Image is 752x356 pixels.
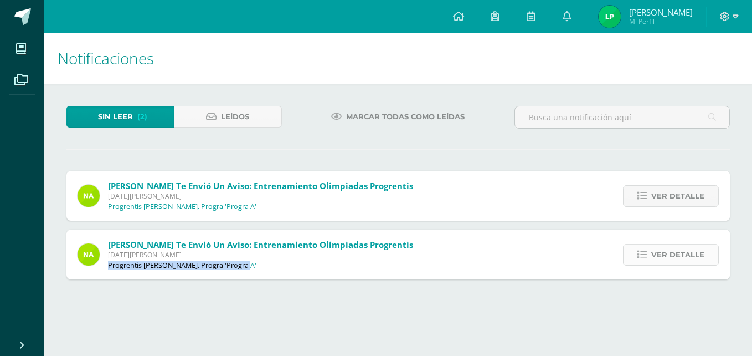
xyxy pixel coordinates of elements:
span: [PERSON_NAME] te envió un aviso: Entrenamiento olimpiadas progrentis [108,180,413,191]
span: Mi Perfil [629,17,693,26]
img: 5bd285644e8b6dbc372e40adaaf14996.png [599,6,621,28]
img: 35a337993bdd6a3ef9ef2b9abc5596bd.png [78,243,100,266]
p: Progrentis [PERSON_NAME]. Progra 'Progra A' [108,202,256,211]
a: Leídos [174,106,281,128]
span: [DATE][PERSON_NAME] [108,191,413,201]
span: (2) [137,106,147,127]
a: Marcar todas como leídas [317,106,478,128]
p: Progrentis [PERSON_NAME]. Progra 'Progra A' [108,261,256,270]
span: Leídos [221,106,249,127]
a: Sin leer(2) [66,106,174,128]
span: [PERSON_NAME] te envió un aviso: Entrenamiento olimpiadas progrentis [108,239,413,250]
span: [PERSON_NAME] [629,7,693,18]
span: Ver detalle [651,186,704,206]
span: Notificaciones [58,48,154,69]
span: Ver detalle [651,245,704,265]
span: [DATE][PERSON_NAME] [108,250,413,260]
img: 35a337993bdd6a3ef9ef2b9abc5596bd.png [78,185,100,207]
span: Sin leer [98,106,133,127]
span: Marcar todas como leídas [346,106,465,127]
input: Busca una notificación aquí [515,106,729,128]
